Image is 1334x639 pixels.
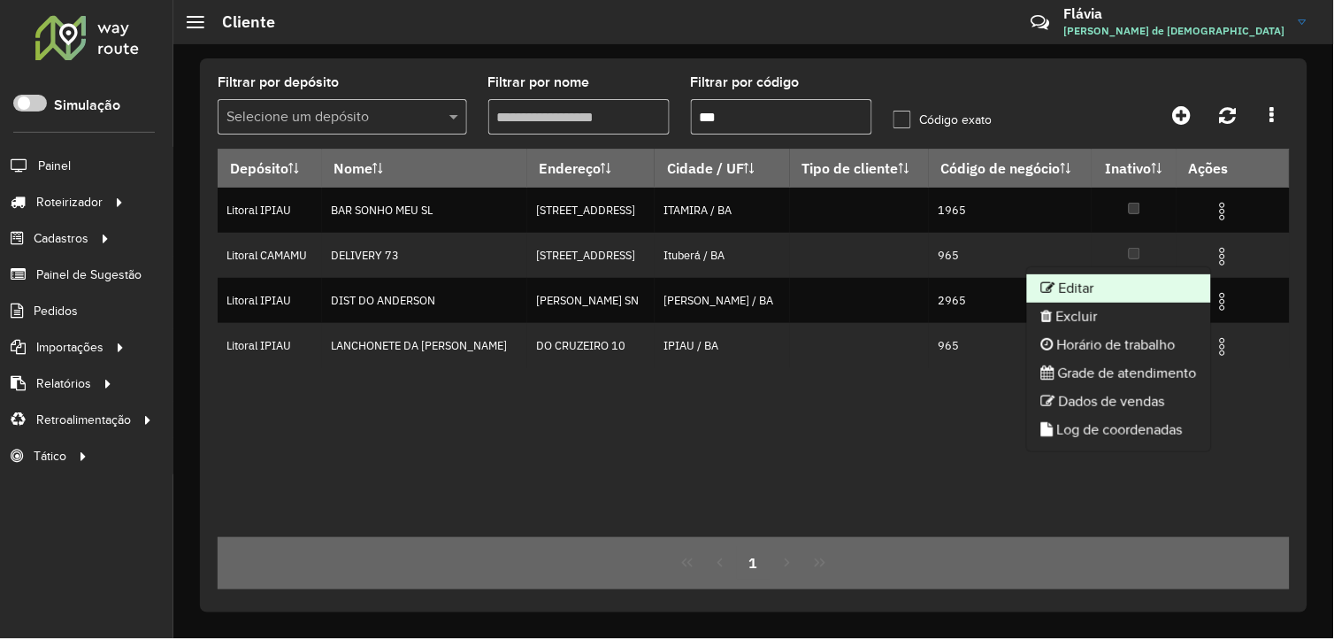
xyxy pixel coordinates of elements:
[36,338,103,357] span: Importações
[1177,150,1283,187] th: Ações
[737,546,770,580] button: 1
[929,150,1092,188] th: Código de negócio
[929,233,1092,278] td: 965
[218,188,322,233] td: Litoral IPIAU
[36,193,103,212] span: Roteirizador
[527,150,655,188] th: Endereço
[322,150,527,188] th: Nome
[36,411,131,429] span: Retroalimentação
[322,323,527,368] td: LANCHONETE DA [PERSON_NAME]
[218,150,322,188] th: Depósito
[1022,4,1060,42] a: Contato Rápido
[655,278,790,323] td: [PERSON_NAME] / BA
[1027,416,1211,444] li: Log de coordenadas
[527,278,655,323] td: [PERSON_NAME] SN
[691,72,800,93] label: Filtrar por código
[38,157,71,175] span: Painel
[929,188,1092,233] td: 1965
[1027,303,1211,331] li: Excluir
[655,323,790,368] td: IPIAU / BA
[1064,5,1285,22] h3: Flávia
[1092,150,1177,188] th: Inativo
[929,278,1092,323] td: 2965
[34,447,66,466] span: Tático
[322,233,527,278] td: DELIVERY 73
[527,323,655,368] td: DO CRUZEIRO 10
[36,266,142,284] span: Painel de Sugestão
[527,233,655,278] td: [STREET_ADDRESS]
[218,233,322,278] td: Litoral CAMAMU
[929,323,1092,368] td: 965
[218,278,322,323] td: Litoral IPIAU
[204,12,275,32] h2: Cliente
[1027,274,1211,303] li: Editar
[34,229,88,248] span: Cadastros
[1027,331,1211,359] li: Horário de trabalho
[1064,23,1285,39] span: [PERSON_NAME] de [DEMOGRAPHIC_DATA]
[655,150,790,188] th: Cidade / UF
[488,72,590,93] label: Filtrar por nome
[527,188,655,233] td: [STREET_ADDRESS]
[655,233,790,278] td: Ituberá / BA
[893,111,992,129] label: Código exato
[34,302,78,320] span: Pedidos
[218,72,339,93] label: Filtrar por depósito
[218,323,322,368] td: Litoral IPIAU
[54,95,120,116] label: Simulação
[1027,359,1211,388] li: Grade de atendimento
[655,188,790,233] td: ITAMIRA / BA
[790,150,929,188] th: Tipo de cliente
[322,188,527,233] td: BAR SONHO MEU SL
[36,374,91,393] span: Relatórios
[322,278,527,323] td: DIST DO ANDERSON
[1027,388,1211,416] li: Dados de vendas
